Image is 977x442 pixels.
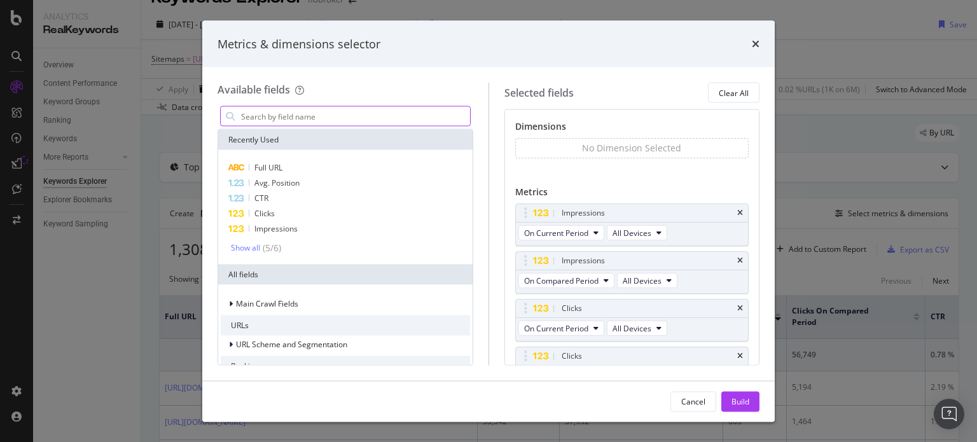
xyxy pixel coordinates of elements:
div: ClickstimesOn Compared PeriodAll Devices [515,347,749,389]
div: ClickstimesOn Current PeriodAll Devices [515,299,749,342]
div: modal [202,20,775,422]
button: Build [721,391,759,411]
span: Full URL [254,162,282,173]
div: Selected fields [504,85,574,100]
button: All Devices [617,273,677,288]
span: On Current Period [524,227,588,238]
div: Clicks [562,350,582,363]
span: All Devices [613,322,651,333]
div: URLs [221,315,470,336]
button: Cancel [670,391,716,411]
div: Impressions [562,254,605,267]
div: times [752,36,759,52]
button: All Devices [607,225,667,240]
div: Metrics [515,186,749,204]
button: On Current Period [518,321,604,336]
div: times [737,209,743,217]
div: ImpressionstimesOn Current PeriodAll Devices [515,204,749,246]
div: Clicks [562,302,582,315]
div: Dimensions [515,120,749,138]
div: Cancel [681,396,705,406]
span: Impressions [254,223,298,234]
span: URL Scheme and Segmentation [236,339,347,350]
span: Avg. Position [254,177,300,188]
div: times [737,305,743,312]
div: Rankings [221,356,470,376]
span: All Devices [623,275,662,286]
span: Main Crawl Fields [236,298,298,309]
div: Build [731,396,749,406]
div: Metrics & dimensions selector [218,36,380,52]
button: Clear All [708,83,759,103]
div: ( 5 / 6 ) [260,242,281,254]
span: On Current Period [524,322,588,333]
div: times [737,257,743,265]
div: All fields [218,265,473,285]
button: All Devices [607,321,667,336]
span: On Compared Period [524,275,599,286]
div: Show all [231,244,260,252]
div: ImpressionstimesOn Compared PeriodAll Devices [515,251,749,294]
span: CTR [254,193,268,204]
span: Clicks [254,208,275,219]
div: Clear All [719,87,749,98]
button: On Compared Period [518,273,614,288]
div: Open Intercom Messenger [934,399,964,429]
span: All Devices [613,227,651,238]
input: Search by field name [240,107,470,126]
div: No Dimension Selected [582,142,681,155]
button: On Current Period [518,225,604,240]
div: Impressions [562,207,605,219]
div: Available fields [218,83,290,97]
div: Recently Used [218,130,473,150]
div: times [737,352,743,360]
